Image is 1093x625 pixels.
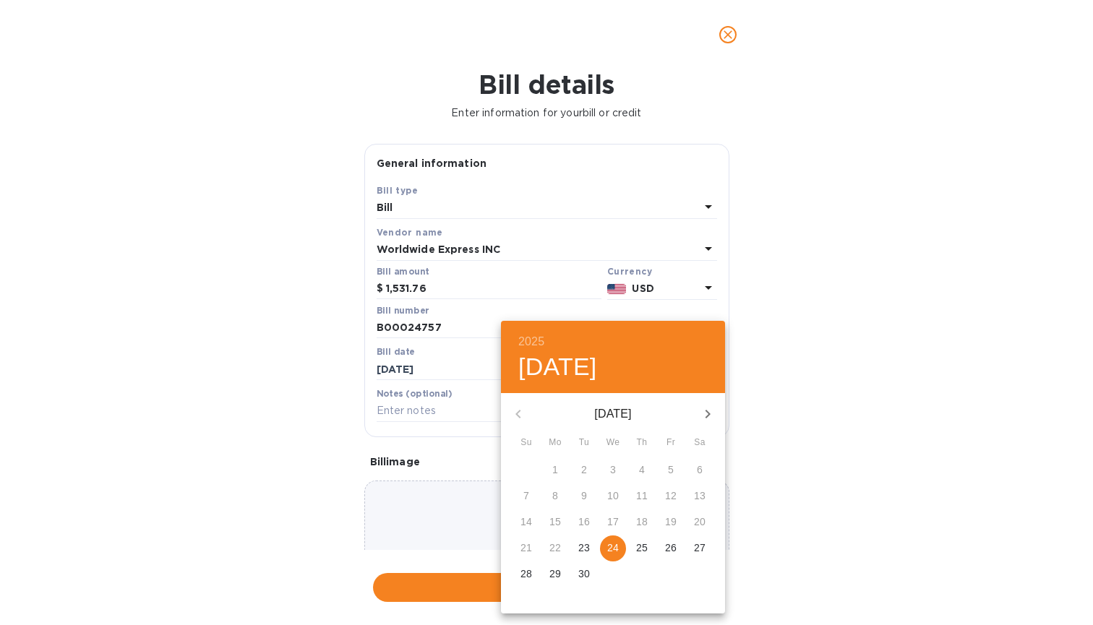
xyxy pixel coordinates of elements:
[571,561,597,587] button: 30
[687,436,713,450] span: Sa
[665,540,677,555] p: 26
[629,535,655,561] button: 25
[578,540,590,555] p: 23
[549,566,561,581] p: 29
[694,540,706,555] p: 27
[513,561,539,587] button: 28
[629,436,655,450] span: Th
[518,352,597,382] button: [DATE]
[578,566,590,581] p: 30
[687,535,713,561] button: 27
[571,436,597,450] span: Tu
[518,332,544,352] button: 2025
[542,436,568,450] span: Mo
[658,436,684,450] span: Fr
[542,561,568,587] button: 29
[607,540,619,555] p: 24
[600,535,626,561] button: 24
[658,535,684,561] button: 26
[536,405,690,423] p: [DATE]
[600,436,626,450] span: We
[513,436,539,450] span: Su
[636,540,648,555] p: 25
[520,566,532,581] p: 28
[571,535,597,561] button: 23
